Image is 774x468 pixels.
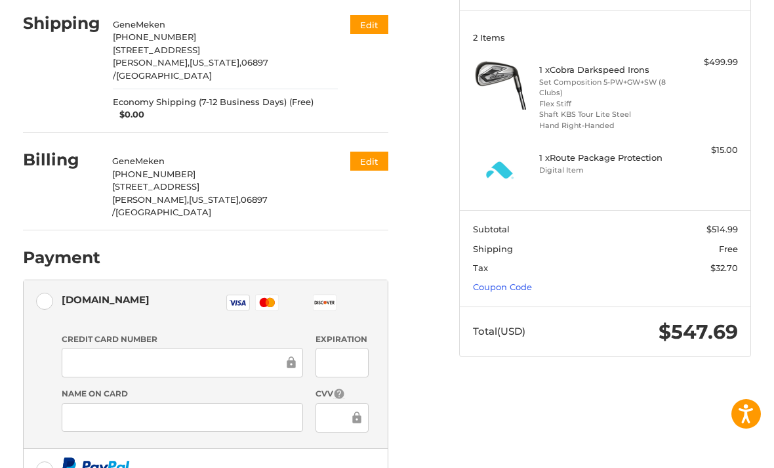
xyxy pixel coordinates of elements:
[473,263,488,273] span: Tax
[473,32,738,43] h3: 2 Items
[112,181,199,192] span: [STREET_ADDRESS]
[112,194,189,205] span: [PERSON_NAME],
[115,207,211,217] span: [GEOGRAPHIC_DATA]
[113,45,200,55] span: [STREET_ADDRESS]
[539,165,668,176] li: Digital Item
[672,56,738,69] div: $499.99
[112,169,195,179] span: [PHONE_NUMBER]
[23,247,100,268] h2: Payment
[473,282,532,292] a: Coupon Code
[136,19,165,30] span: Meken
[539,109,668,120] li: Shaft KBS Tour Lite Steel
[62,289,150,310] div: [DOMAIN_NAME]
[473,325,525,337] span: Total (USD)
[62,388,303,400] label: Name on Card
[659,320,738,344] span: $547.69
[316,333,369,345] label: Expiration
[113,19,136,30] span: Gene
[710,263,738,273] span: $32.70
[706,224,738,234] span: $514.99
[473,224,510,234] span: Subtotal
[190,57,241,68] span: [US_STATE],
[316,388,369,400] label: CVV
[113,57,268,81] span: 06897 /
[23,150,100,170] h2: Billing
[672,144,738,157] div: $15.00
[350,15,388,34] button: Edit
[189,194,241,205] span: [US_STATE],
[539,120,668,131] li: Hand Right-Handed
[23,13,100,33] h2: Shipping
[113,57,190,68] span: [PERSON_NAME],
[719,244,738,254] span: Free
[112,156,135,166] span: Gene
[539,152,668,163] h4: 1 x Route Package Protection
[539,98,668,110] li: Flex Stiff
[113,108,144,121] span: $0.00
[539,77,668,98] li: Set Composition 5-PW+GW+SW (8 Clubs)
[113,96,314,109] span: Economy Shipping (7-12 Business Days) (Free)
[350,152,388,171] button: Edit
[473,244,513,254] span: Shipping
[62,333,303,345] label: Credit Card Number
[135,156,165,166] span: Meken
[116,70,212,81] span: [GEOGRAPHIC_DATA]
[539,64,668,75] h4: 1 x Cobra Darkspeed Irons
[113,32,196,42] span: [PHONE_NUMBER]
